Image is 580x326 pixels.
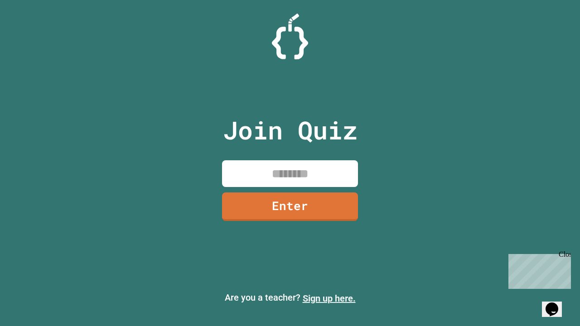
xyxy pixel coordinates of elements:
iframe: chat widget [542,290,571,317]
p: Join Quiz [223,111,358,149]
img: Logo.svg [272,14,308,59]
p: Are you a teacher? [7,291,573,305]
a: Sign up here. [303,293,356,304]
iframe: chat widget [505,250,571,289]
a: Enter [222,192,358,221]
div: Chat with us now!Close [4,4,63,58]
